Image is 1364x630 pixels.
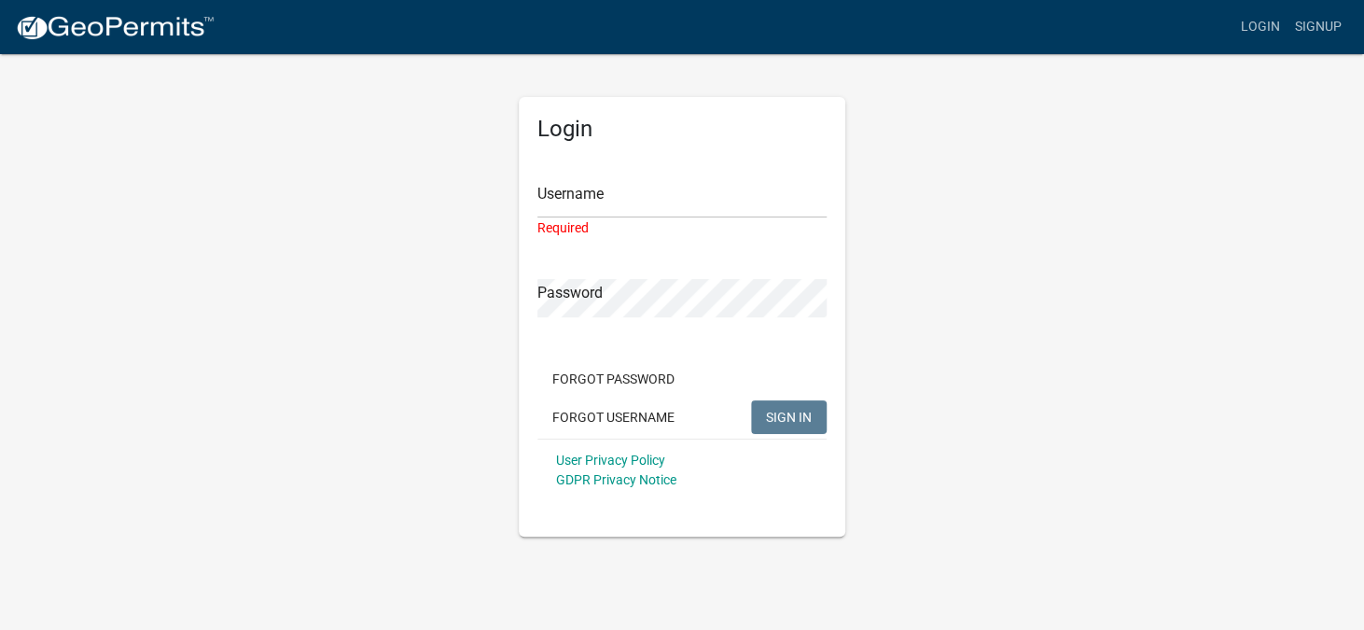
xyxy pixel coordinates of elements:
[751,400,827,434] button: SIGN IN
[537,362,689,396] button: Forgot Password
[537,218,827,238] div: Required
[537,116,827,143] h5: Login
[1287,9,1349,45] a: Signup
[766,409,812,424] span: SIGN IN
[537,400,689,434] button: Forgot Username
[556,453,665,468] a: User Privacy Policy
[556,472,676,487] a: GDPR Privacy Notice
[1233,9,1287,45] a: Login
